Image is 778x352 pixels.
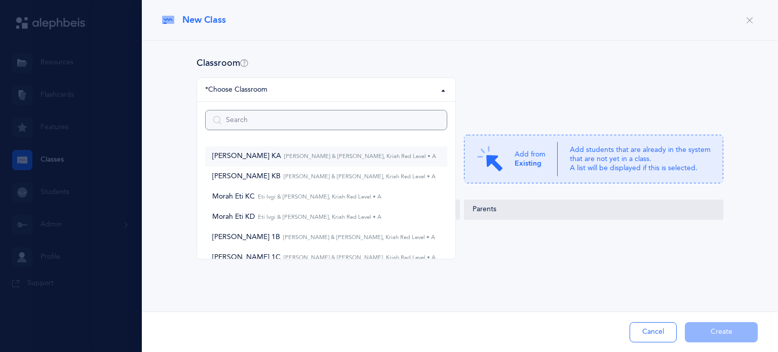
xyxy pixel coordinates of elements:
small: Eti Ivgi & [PERSON_NAME], Kriah Red Level • A [255,193,381,200]
span: Morah Eti KD [212,213,381,222]
span: [PERSON_NAME] KB [212,172,436,181]
span: [PERSON_NAME] 1B [212,233,435,242]
button: *Choose Classroom [197,77,456,102]
input: Search [205,110,447,130]
img: Click.svg [476,145,504,173]
p: Add from [515,150,546,168]
span: New Class [182,14,226,26]
b: Existing [515,160,541,168]
div: *Choose Classroom [205,85,267,95]
h4: Classroom [197,57,248,69]
small: [PERSON_NAME] & [PERSON_NAME], Kriah Red Level • A [280,234,435,241]
small: [PERSON_NAME] & [PERSON_NAME], Kriah Red Level • A [281,153,436,160]
span: Morah Eti KC [212,192,381,202]
iframe: Drift Widget Chat Controller [727,301,766,340]
p: Add students that are already in the system that are not yet in a class. A list will be displayed... [570,145,711,173]
span: [PERSON_NAME] KA [212,152,436,161]
small: [PERSON_NAME] & [PERSON_NAME], Kriah Red Level • A [281,254,436,261]
div: Parents [473,205,715,215]
small: [PERSON_NAME] & [PERSON_NAME], Kriah Red Level • A [281,173,436,180]
small: Eti Ivgi & [PERSON_NAME], Kriah Red Level • A [255,214,381,220]
button: Cancel [630,322,677,342]
span: [PERSON_NAME] 1C [212,253,436,262]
